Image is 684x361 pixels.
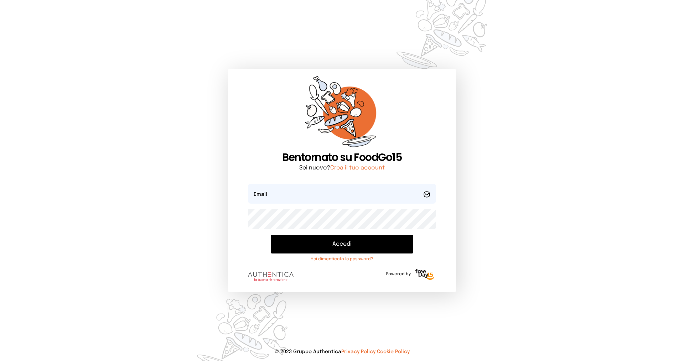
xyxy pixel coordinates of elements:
[11,348,673,355] p: © 2023 Gruppo Authentica
[248,151,436,164] h1: Bentornato su FoodGo15
[414,268,436,282] img: logo-freeday.3e08031.png
[377,349,410,354] a: Cookie Policy
[271,256,413,262] a: Hai dimenticato la password?
[305,76,379,151] img: sticker-orange.65babaf.png
[248,164,436,172] p: Sei nuovo?
[386,271,411,277] span: Powered by
[248,272,294,281] img: logo.8f33a47.png
[341,349,375,354] a: Privacy Policy
[330,165,385,171] a: Crea il tuo account
[271,235,413,253] button: Accedi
